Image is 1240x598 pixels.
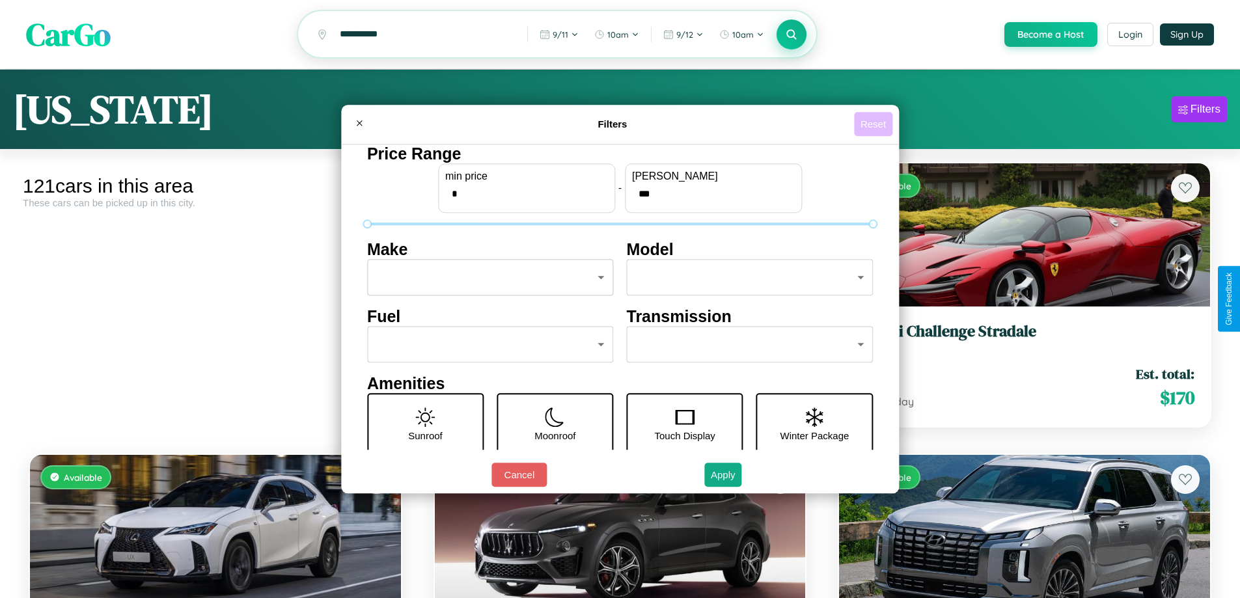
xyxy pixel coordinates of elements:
[13,83,214,136] h1: [US_STATE]
[445,170,608,182] label: min price
[553,29,568,40] span: 9 / 11
[588,24,646,45] button: 10am
[1160,385,1194,411] span: $ 170
[780,427,849,444] p: Winter Package
[632,170,795,182] label: [PERSON_NAME]
[1224,273,1233,325] div: Give Feedback
[491,463,547,487] button: Cancel
[1191,103,1220,116] div: Filters
[654,427,715,444] p: Touch Display
[1172,96,1227,122] button: Filters
[533,24,585,45] button: 9/11
[367,144,873,163] h4: Price Range
[1160,23,1214,46] button: Sign Up
[64,472,102,483] span: Available
[627,307,874,326] h4: Transmission
[1136,364,1194,383] span: Est. total:
[855,322,1194,341] h3: Ferrari Challenge Stradale
[26,13,111,56] span: CarGo
[367,374,873,393] h4: Amenities
[1004,22,1097,47] button: Become a Host
[607,29,629,40] span: 10am
[704,463,742,487] button: Apply
[1107,23,1153,46] button: Login
[854,112,892,136] button: Reset
[657,24,710,45] button: 9/12
[23,197,408,208] div: These cars can be picked up in this city.
[367,307,614,326] h4: Fuel
[367,240,614,259] h4: Make
[855,322,1194,354] a: Ferrari Challenge Stradale2014
[408,427,443,444] p: Sunroof
[887,395,914,408] span: / day
[627,240,874,259] h4: Model
[713,24,771,45] button: 10am
[618,179,622,197] p: -
[534,427,575,444] p: Moonroof
[23,175,408,197] div: 121 cars in this area
[371,118,854,129] h4: Filters
[676,29,693,40] span: 9 / 12
[732,29,754,40] span: 10am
